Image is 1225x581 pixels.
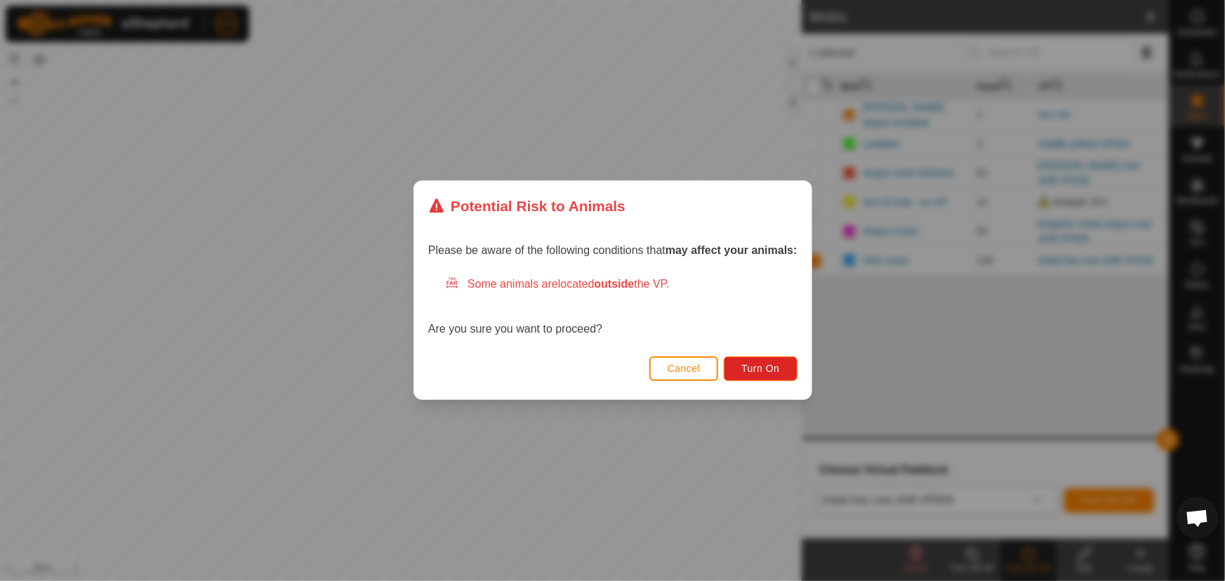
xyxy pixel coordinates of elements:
strong: outside [594,279,634,290]
strong: may affect your animals: [666,245,797,257]
span: located the VP. [558,279,670,290]
button: Cancel [649,356,718,381]
div: Potential Risk to Animals [428,195,625,217]
span: Please be aware of the following conditions that [428,245,797,257]
div: Are you sure you want to proceed? [428,276,797,338]
button: Turn On [724,356,797,381]
span: Cancel [667,363,700,375]
div: Some animals are [445,276,797,293]
div: Open chat [1177,497,1219,539]
span: Turn On [741,363,779,375]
